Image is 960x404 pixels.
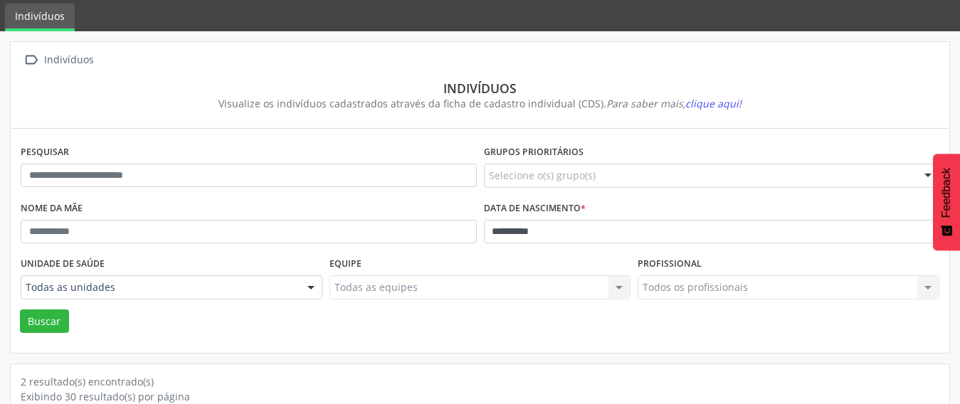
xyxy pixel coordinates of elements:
[5,4,75,31] a: Indivíduos
[484,198,586,220] label: Data de nascimento
[933,154,960,250] button: Feedback - Mostrar pesquisa
[21,389,939,404] div: Exibindo 30 resultado(s) por página
[638,253,702,275] label: Profissional
[21,253,105,275] label: Unidade de saúde
[31,80,929,96] div: Indivíduos
[940,168,953,218] span: Feedback
[489,168,596,183] span: Selecione o(s) grupo(s)
[21,198,83,220] label: Nome da mãe
[21,142,69,164] label: Pesquisar
[26,280,293,294] span: Todas as unidades
[21,374,939,389] div: 2 resultado(s) encontrado(s)
[685,97,742,110] span: clique aqui!
[20,309,69,334] button: Buscar
[606,97,742,110] i: Para saber mais,
[329,253,362,275] label: Equipe
[21,50,41,70] i: 
[21,50,96,70] a:  Indivíduos
[41,50,96,70] div: Indivíduos
[31,96,929,111] div: Visualize os indivíduos cadastrados através da ficha de cadastro individual (CDS).
[484,142,584,164] label: Grupos prioritários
